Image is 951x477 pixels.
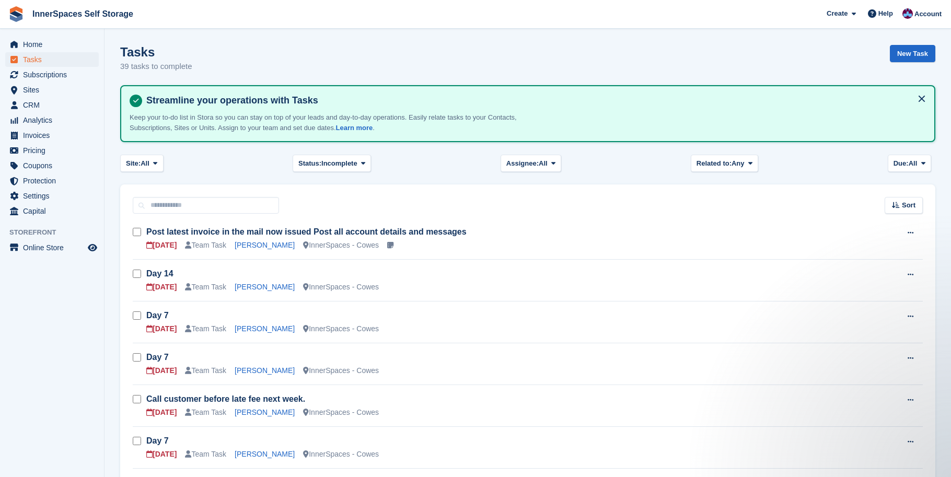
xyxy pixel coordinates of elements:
[235,241,295,249] a: [PERSON_NAME]
[235,283,295,291] a: [PERSON_NAME]
[5,52,99,67] a: menu
[5,37,99,52] a: menu
[5,143,99,158] a: menu
[539,158,548,169] span: All
[146,269,173,278] a: Day 14
[23,37,86,52] span: Home
[23,52,86,67] span: Tasks
[321,158,357,169] span: Incomplete
[303,282,379,293] div: InnerSpaces - Cowes
[120,45,192,59] h1: Tasks
[146,240,177,251] div: [DATE]
[5,189,99,203] a: menu
[5,113,99,127] a: menu
[86,241,99,254] a: Preview store
[146,353,169,362] a: Day 7
[5,67,99,82] a: menu
[878,8,893,19] span: Help
[23,98,86,112] span: CRM
[23,158,86,173] span: Coupons
[732,158,745,169] span: Any
[5,158,99,173] a: menu
[146,311,169,320] a: Day 7
[914,9,942,19] span: Account
[146,436,169,445] a: Day 7
[146,323,177,334] div: [DATE]
[23,67,86,82] span: Subscriptions
[146,407,177,418] div: [DATE]
[23,204,86,218] span: Capital
[23,113,86,127] span: Analytics
[146,282,177,293] div: [DATE]
[5,98,99,112] a: menu
[146,394,305,403] a: Call customer before late fee next week.
[5,240,99,255] a: menu
[298,158,321,169] span: Status:
[126,158,141,169] span: Site:
[303,240,379,251] div: InnerSpaces - Cowes
[691,155,758,172] button: Related to: Any
[120,61,192,73] p: 39 tasks to complete
[5,204,99,218] a: menu
[185,282,226,293] div: Team Task
[506,158,539,169] span: Assignee:
[501,155,562,172] button: Assignee: All
[23,128,86,143] span: Invoices
[303,365,379,376] div: InnerSpaces - Cowes
[185,240,226,251] div: Team Task
[5,83,99,97] a: menu
[303,323,379,334] div: InnerSpaces - Cowes
[185,365,226,376] div: Team Task
[235,408,295,416] a: [PERSON_NAME]
[894,158,909,169] span: Due:
[303,407,379,418] div: InnerSpaces - Cowes
[185,449,226,460] div: Team Task
[909,158,918,169] span: All
[890,45,935,62] a: New Task
[146,365,177,376] div: [DATE]
[697,158,732,169] span: Related to:
[5,128,99,143] a: menu
[146,227,467,236] a: Post latest invoice in the mail now issued Post all account details and messages
[23,173,86,188] span: Protection
[8,6,24,22] img: stora-icon-8386f47178a22dfd0bd8f6a31ec36ba5ce8667c1dd55bd0f319d3a0aa187defe.svg
[23,143,86,158] span: Pricing
[888,155,931,172] button: Due: All
[146,449,177,460] div: [DATE]
[23,240,86,255] span: Online Store
[142,95,926,107] h4: Streamline your operations with Tasks
[28,5,137,22] a: InnerSpaces Self Storage
[235,324,295,333] a: [PERSON_NAME]
[130,112,521,133] p: Keep your to-do list in Stora so you can stay on top of your leads and day-to-day operations. Eas...
[293,155,371,172] button: Status: Incomplete
[336,124,373,132] a: Learn more
[185,407,226,418] div: Team Task
[827,8,848,19] span: Create
[235,366,295,375] a: [PERSON_NAME]
[5,173,99,188] a: menu
[902,200,915,211] span: Sort
[235,450,295,458] a: [PERSON_NAME]
[185,323,226,334] div: Team Task
[141,158,149,169] span: All
[120,155,164,172] button: Site: All
[9,227,104,238] span: Storefront
[303,449,379,460] div: InnerSpaces - Cowes
[23,83,86,97] span: Sites
[23,189,86,203] span: Settings
[902,8,913,19] img: Paul Allo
